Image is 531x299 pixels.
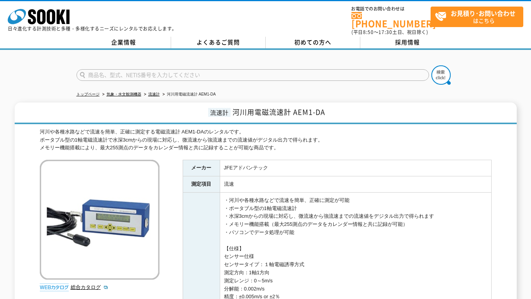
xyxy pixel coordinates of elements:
a: [PHONE_NUMBER] [351,12,431,28]
span: 17:30 [378,29,392,36]
span: 8:50 [363,29,374,36]
span: はこちら [435,7,523,26]
span: お電話でのお問い合わせは [351,7,431,11]
a: 気象・水文観測機器 [107,92,141,96]
a: 企業情報 [76,37,171,48]
span: 流速計 [208,108,231,117]
input: 商品名、型式、NETIS番号を入力してください [76,69,429,81]
img: webカタログ [40,284,69,291]
a: 総合カタログ [71,284,109,290]
div: 河川や各種水路などで流速を簡単、正確に測定する電磁流速計 AEM1-DAのレンタルです。 ポータブル型の1軸電磁流速計で水深3cmからの現場に対応し、微流速から強流速までの流速値がデジタル出力で... [40,128,492,152]
li: 河川用電磁流速計 AEM1-DA [161,91,216,99]
a: お見積り･お問い合わせはこちら [431,7,523,27]
a: トップページ [76,92,100,96]
th: 測定項目 [183,176,220,193]
img: btn_search.png [431,65,451,85]
span: 初めての方へ [294,38,331,46]
a: 流速計 [148,92,160,96]
span: 河川用電磁流速計 AEM1-DA [232,107,325,117]
td: 流速 [220,176,491,193]
a: 採用情報 [360,37,455,48]
a: よくあるご質問 [171,37,266,48]
a: 初めての方へ [266,37,360,48]
img: 河川用電磁流速計 AEM1-DA [40,160,159,280]
p: 日々進化する計測技術と多種・多様化するニーズにレンタルでお応えします。 [8,26,177,31]
th: メーカー [183,160,220,176]
td: JFEアドバンテック [220,160,491,176]
span: (平日 ～ 土日、祝日除く) [351,29,428,36]
strong: お見積り･お問い合わせ [451,9,516,18]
